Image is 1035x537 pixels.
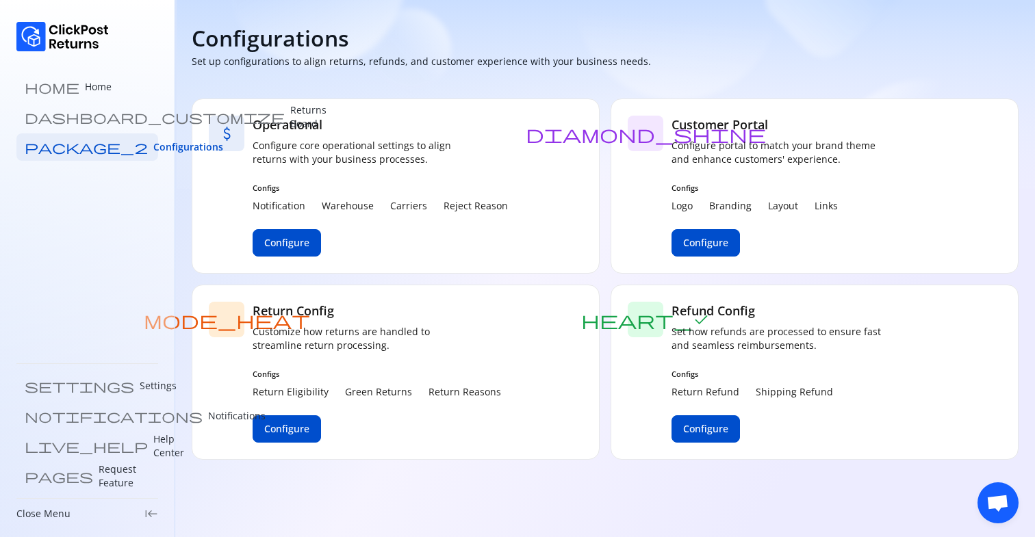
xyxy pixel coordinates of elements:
[16,507,71,521] p: Close Menu
[815,199,838,213] p: Links
[581,311,711,329] span: heart_check
[16,372,158,400] a: settings Settings
[345,385,412,399] p: Green Returns
[25,379,134,393] span: settings
[322,199,374,213] p: Warehouse
[253,116,508,133] h5: Operational
[153,432,184,460] p: Help Center
[672,415,740,443] button: Configure
[16,133,158,161] a: package_2 Configurations
[756,385,833,399] p: Shipping Refund
[16,402,158,430] a: notifications Notifications
[672,369,891,380] span: Configs
[672,199,693,213] p: Logo
[16,22,109,51] img: Logo
[16,432,158,460] a: live_help Help Center
[709,199,752,213] p: Branding
[253,139,472,166] p: Configure core operational settings to align returns with your business processes.
[253,183,508,194] span: Configs
[672,385,739,399] p: Return Refund
[672,229,740,257] button: Configure
[444,199,508,213] p: Reject Reason
[85,80,112,94] p: Home
[153,140,223,154] span: Configurations
[16,103,158,131] a: dashboard_customize Returns Board
[683,236,728,250] span: Configure
[144,507,158,521] span: keyboard_tab_rtl
[768,199,798,213] p: Layout
[672,183,891,194] span: Configs
[25,140,148,154] span: package_2
[218,125,236,143] span: attach_money
[16,507,158,521] div: Close Menukeyboard_tab_rtl
[253,415,321,443] button: Configure
[672,325,891,352] p: Set how refunds are processed to ensure fast and seamless reimbursements.
[264,422,309,436] span: Configure
[99,462,150,490] p: Request Feature
[25,80,79,94] span: home
[192,25,349,52] h4: Configurations
[16,462,158,490] a: pages Request Feature
[253,302,501,319] h5: Return Config
[253,369,501,380] span: Configs
[192,55,651,68] p: Set up configurations to align returns, refunds, and customer experience with your business needs.
[672,139,891,166] p: Configure portal to match your brand theme and enhance customers' experience.
[25,110,285,124] span: dashboard_customize
[253,199,305,213] p: Notification
[672,302,891,319] h5: Refund Config
[25,469,93,483] span: pages
[264,236,309,250] span: Configure
[253,385,329,399] p: Return Eligibility
[144,311,310,329] span: mode_heat
[16,73,158,101] a: home Home
[290,103,327,131] p: Returns Board
[25,439,148,453] span: live_help
[683,422,728,436] span: Configure
[208,409,266,423] p: Notifications
[390,199,427,213] p: Carriers
[672,116,891,133] h5: Customer Portal
[977,482,1019,523] div: Open chat
[253,325,472,352] p: Customize how returns are handled to streamline return processing.
[526,125,766,143] span: diamond_shine
[253,229,321,257] button: Configure
[25,409,203,423] span: notifications
[140,379,177,393] p: Settings
[429,385,501,399] p: Return Reasons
